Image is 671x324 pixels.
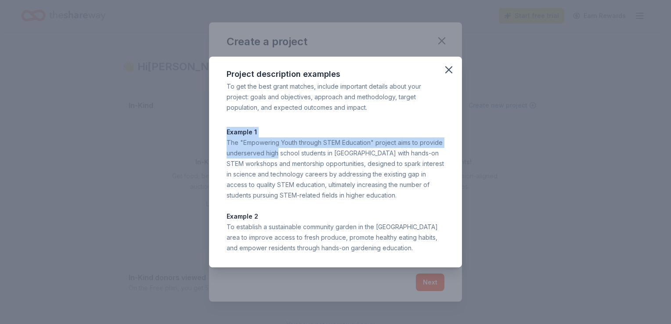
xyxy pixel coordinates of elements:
div: Project description examples [227,67,444,81]
p: Example 1 [227,127,444,137]
div: To establish a sustainable community garden in the [GEOGRAPHIC_DATA] area to improve access to fr... [227,222,444,253]
div: To get the best grant matches, include important details about your project: goals and objectives... [227,81,444,113]
div: The "Empowering Youth through STEM Education" project aims to provide underserved high school stu... [227,137,444,201]
p: Example 2 [227,211,444,222]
